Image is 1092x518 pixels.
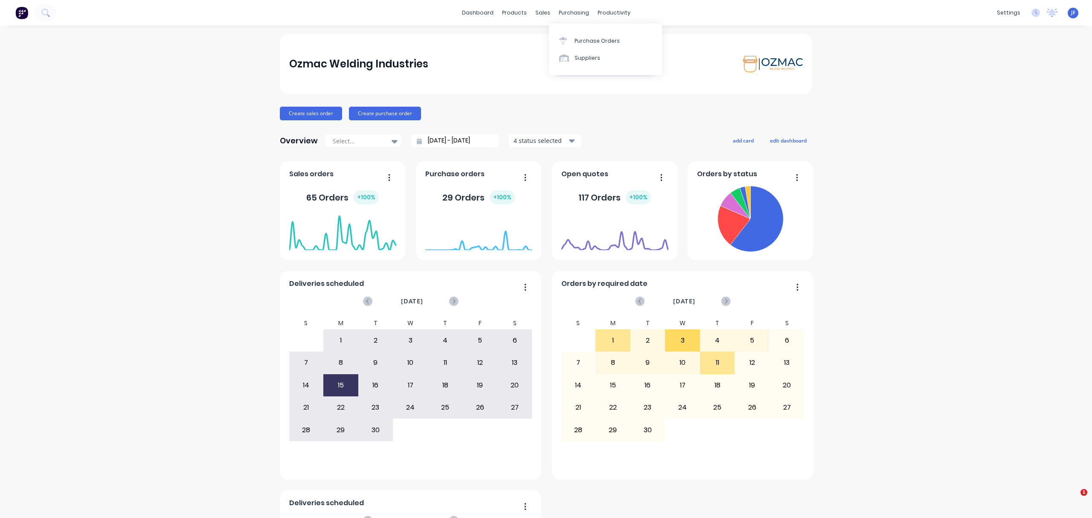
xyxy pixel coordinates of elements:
div: 27 [770,397,804,418]
div: + 100 % [354,190,379,204]
div: 14 [561,375,595,396]
div: 2 [359,330,393,351]
div: settings [993,6,1025,19]
div: 26 [463,397,497,418]
div: 23 [631,397,665,418]
div: 22 [324,397,358,418]
div: T [630,317,665,329]
div: M [323,317,358,329]
button: add card [727,135,759,146]
img: Ozmac Welding Industries [743,56,803,72]
div: 8 [596,352,630,373]
div: 20 [770,375,804,396]
div: 11 [700,352,735,373]
div: 3 [393,330,427,351]
div: Ozmac Welding Industries [289,55,428,73]
div: 24 [665,397,700,418]
div: 4 status selected [514,136,567,145]
div: 17 [393,375,427,396]
div: W [665,317,700,329]
div: 25 [700,397,735,418]
div: 27 [498,397,532,418]
div: 5 [463,330,497,351]
div: 25 [428,397,462,418]
div: Overview [280,132,318,149]
div: 19 [463,375,497,396]
button: Create sales order [280,107,342,120]
div: products [498,6,531,19]
button: edit dashboard [764,135,812,146]
span: Open quotes [561,169,608,179]
div: 5 [735,330,769,351]
div: 7 [289,352,323,373]
div: 13 [770,352,804,373]
div: 29 Orders [442,190,515,204]
div: + 100 % [626,190,651,204]
div: Suppliers [575,54,600,62]
div: 22 [596,397,630,418]
span: Orders by status [697,169,757,179]
div: Purchase Orders [575,37,620,45]
div: T [358,317,393,329]
div: 14 [289,375,323,396]
div: 23 [359,397,393,418]
span: Orders by required date [561,279,648,289]
div: 4 [700,330,735,351]
div: 1 [596,330,630,351]
div: 15 [596,375,630,396]
div: 26 [735,397,769,418]
a: dashboard [458,6,498,19]
div: 15 [324,375,358,396]
div: 11 [428,352,462,373]
div: 12 [463,352,497,373]
a: Suppliers [549,49,662,67]
div: 30 [631,419,665,440]
div: 117 Orders [578,190,651,204]
span: Purchase orders [425,169,485,179]
div: 16 [631,375,665,396]
div: 20 [498,375,532,396]
div: F [735,317,770,329]
div: 18 [700,375,735,396]
div: 7 [561,352,595,373]
div: 16 [359,375,393,396]
img: Factory [15,6,28,19]
div: 28 [561,419,595,440]
div: W [393,317,428,329]
span: 1 [1080,489,1087,496]
div: 9 [631,352,665,373]
div: 1 [324,330,358,351]
div: 6 [498,330,532,351]
span: Sales orders [289,169,334,179]
iframe: Intercom live chat [1063,489,1083,509]
div: S [770,317,804,329]
div: 24 [393,397,427,418]
span: [DATE] [401,297,423,306]
div: 12 [735,352,769,373]
div: T [428,317,463,329]
div: M [595,317,630,329]
button: Create purchase order [349,107,421,120]
div: 6 [770,330,804,351]
div: 18 [428,375,462,396]
div: F [462,317,497,329]
div: 30 [359,419,393,440]
div: T [700,317,735,329]
div: 21 [561,397,595,418]
div: + 100 % [490,190,515,204]
span: JF [1071,9,1075,17]
div: 21 [289,397,323,418]
div: 28 [289,419,323,440]
div: 29 [596,419,630,440]
div: 10 [393,352,427,373]
span: [DATE] [673,297,695,306]
div: 13 [498,352,532,373]
div: 9 [359,352,393,373]
div: S [561,317,596,329]
div: 17 [665,375,700,396]
div: productivity [593,6,635,19]
div: 3 [665,330,700,351]
div: 8 [324,352,358,373]
div: S [289,317,324,329]
div: 19 [735,375,769,396]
